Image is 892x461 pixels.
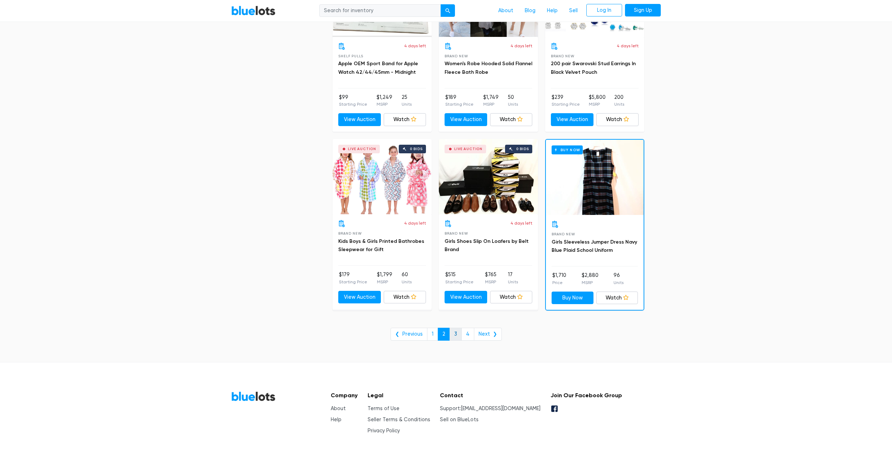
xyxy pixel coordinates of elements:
[377,279,392,285] p: MSRP
[339,271,367,285] li: $179
[596,113,639,126] a: Watch
[454,147,483,151] div: Live Auction
[551,392,622,399] h5: Join Our Facebook Group
[339,101,367,107] p: Starting Price
[589,93,606,108] li: $5,800
[551,54,574,58] span: Brand New
[368,428,400,434] a: Privacy Policy
[445,271,474,285] li: $515
[331,417,341,423] a: Help
[485,271,496,285] li: $765
[474,328,502,341] a: Next ❯
[551,61,636,75] a: 200 pair Swarovski Stud Earrings In Black Velvet Pouch
[319,4,441,17] input: Search for inventory
[552,93,580,108] li: $239
[391,328,427,341] a: ❮ Previous
[402,101,412,107] p: Units
[404,220,426,226] p: 4 days left
[552,292,593,304] a: Buy Now
[338,291,381,304] a: View Auction
[368,405,399,412] a: Terms of Use
[552,145,583,154] h6: Buy Now
[440,417,479,423] a: Sell on BlueLots
[490,291,533,304] a: Watch
[402,271,412,285] li: 60
[614,279,624,286] p: Units
[338,231,362,235] span: Brand New
[508,279,518,285] p: Units
[551,113,593,126] a: View Auction
[331,405,346,412] a: About
[384,113,426,126] a: Watch
[552,272,566,286] li: $1,710
[445,231,468,235] span: Brand New
[461,328,474,341] a: 4
[384,291,426,304] a: Watch
[439,139,538,214] a: Live Auction 0 bids
[368,392,430,399] h5: Legal
[445,113,487,126] a: View Auction
[493,4,519,18] a: About
[445,93,474,108] li: $189
[552,239,637,254] a: Girls Sleeveless Jumper Dress Navy Blue Plaid School Uniform
[508,271,518,285] li: 17
[438,328,450,341] a: 2
[440,392,540,399] h5: Contact
[563,4,583,18] a: Sell
[614,93,624,108] li: 200
[338,113,381,126] a: View Auction
[445,238,529,253] a: Girls Shoes Slip On Loafers by Belt Brand
[541,4,563,18] a: Help
[483,101,499,107] p: MSRP
[333,139,432,214] a: Live Auction 0 bids
[552,279,566,286] p: Price
[546,140,644,215] a: Buy Now
[596,292,638,304] a: Watch
[402,93,412,108] li: 25
[586,4,622,17] a: Log In
[445,54,468,58] span: Brand New
[338,54,363,58] span: Shelf Pulls
[339,279,367,285] p: Starting Price
[427,328,438,341] a: 1
[516,147,529,151] div: 0 bids
[552,101,580,107] p: Starting Price
[231,391,276,402] a: BlueLots
[508,101,518,107] p: Units
[519,4,541,18] a: Blog
[508,93,518,108] li: 50
[377,271,392,285] li: $1,799
[445,101,474,107] p: Starting Price
[231,5,276,16] a: BlueLots
[485,279,496,285] p: MSRP
[490,113,533,126] a: Watch
[617,43,639,49] p: 4 days left
[450,328,462,341] a: 3
[614,101,624,107] p: Units
[552,232,575,236] span: Brand New
[582,279,598,286] p: MSRP
[614,272,624,286] li: 96
[589,101,606,107] p: MSRP
[410,147,423,151] div: 0 bids
[445,279,474,285] p: Starting Price
[510,220,532,226] p: 4 days left
[404,43,426,49] p: 4 days left
[338,61,418,75] a: Apple OEM Sport Band for Apple Watch 42/44/45mm - Midnight
[461,405,540,412] a: [EMAIL_ADDRESS][DOMAIN_NAME]
[440,405,540,413] li: Support:
[338,238,424,253] a: Kids Boys & Girls Printed Bathrobes Sleepwear for Gift
[339,93,367,108] li: $99
[625,4,661,17] a: Sign Up
[377,93,392,108] li: $1,249
[445,61,532,75] a: Women's Robe Hooded Solid Flannel Fleece Bath Robe
[377,101,392,107] p: MSRP
[510,43,532,49] p: 4 days left
[402,279,412,285] p: Units
[368,417,430,423] a: Seller Terms & Conditions
[582,272,598,286] li: $2,880
[445,291,487,304] a: View Auction
[483,93,499,108] li: $1,749
[348,147,376,151] div: Live Auction
[331,392,358,399] h5: Company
